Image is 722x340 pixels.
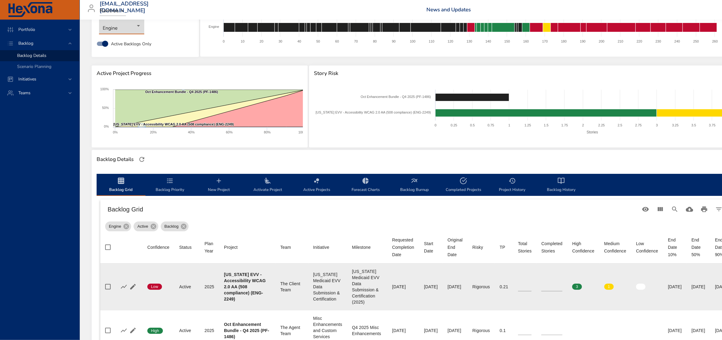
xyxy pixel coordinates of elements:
div: Sort [604,240,626,255]
text: 1.25 [525,123,531,127]
span: Backlog Priority [149,177,191,193]
span: Active Project Progress [97,70,303,77]
button: Print [697,202,712,217]
text: 2.5 [618,123,622,127]
text: 3.5 [691,123,696,127]
div: [US_STATE] Medicaid EVV Data Submission & Certification (2025) [352,268,382,305]
text: [US_STATE] EVV - Accessibility WCAG 2.0 AA (508 compliance) (ENG-2249) [315,110,431,114]
div: Team [280,244,291,251]
text: 0.5 [470,123,475,127]
div: Sort [313,244,330,251]
div: Sort [473,244,483,251]
text: 10 [241,39,245,43]
button: Show Burnup [119,326,128,335]
span: Scenario Planning [17,64,51,69]
div: Rigorous [473,284,490,290]
span: Initiative [313,244,342,251]
div: Engine [99,17,144,34]
span: Project [224,244,271,251]
button: Refresh Page [137,155,146,164]
text: Oct Enhancement Bundle - Q4 2025 (PF-1486) [361,95,431,99]
span: Team [280,244,303,251]
h3: [EMAIL_ADDRESS][DOMAIN_NAME] [100,1,149,14]
span: Active [134,223,152,230]
div: [DATE] [668,284,682,290]
div: Low Confidence [636,240,658,255]
text: 0 [223,39,225,43]
span: Initiatives [13,76,41,82]
span: Total Stories [518,240,532,255]
b: [US_STATE] EVV - Accessibility WCAG 2.0 AA (508 compliance) (ENG-2249) [224,272,266,301]
div: End Date 50% [691,236,705,258]
text: 80 [373,39,377,43]
text: 2.25 [598,123,605,127]
div: Requested Completion Date [392,236,414,258]
div: High Confidence [572,240,594,255]
div: The Client Team [280,281,303,293]
span: Plan Year [204,240,214,255]
span: Engine [105,223,125,230]
button: Search [668,202,682,217]
text: 220 [637,39,642,43]
text: 0.75 [488,123,494,127]
text: 250 [694,39,699,43]
button: Download CSV [682,202,697,217]
span: Teams [13,90,35,96]
div: Sort [352,244,371,251]
text: 0% [104,125,109,128]
text: 20% [150,130,157,134]
a: News and Updates [427,6,471,13]
div: Active [179,284,195,290]
text: 230 [656,39,661,43]
text: 0 [435,123,437,127]
span: Original End Date [448,236,462,258]
div: End Date 10% [668,236,682,258]
button: View Columns [653,202,668,217]
span: Active Backlogs Only [111,41,151,47]
text: 120 [448,39,453,43]
div: Sort [500,244,505,251]
text: 60 [335,39,339,43]
button: Show Burnup [119,282,128,291]
text: 2 [582,123,584,127]
span: Backlog History [540,177,582,193]
text: 60% [226,130,233,134]
div: [DATE] [392,284,414,290]
text: 40 [298,39,301,43]
div: Initiative [313,244,330,251]
span: New Project [198,177,240,193]
div: Backlog [161,222,189,231]
span: Confidence [147,244,169,251]
span: 0 [636,284,646,290]
text: Engine [209,25,219,28]
text: 260 [713,39,718,43]
text: 170 [542,39,548,43]
text: 1.5 [544,123,548,127]
div: Risky [473,244,483,251]
div: Sort [280,244,291,251]
text: 2.75 [635,123,642,127]
div: 0.1 [500,327,508,334]
span: Status [179,244,195,251]
text: 190 [580,39,586,43]
text: 3.25 [672,123,679,127]
span: 0 [604,328,614,334]
div: Project [224,244,238,251]
text: 3 [656,123,658,127]
span: Backlog Burnup [394,177,435,193]
text: 100% [100,87,109,91]
div: Sort [147,244,169,251]
div: [DATE] [668,327,682,334]
div: Sort [424,240,438,255]
text: 110 [429,39,434,43]
div: [DATE] [448,284,462,290]
div: Start Date [424,240,438,255]
text: 200 [599,39,605,43]
div: Active [179,327,195,334]
span: Completed Projects [443,177,484,193]
text: 100 [410,39,415,43]
h6: Backlog Grid [108,204,638,214]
